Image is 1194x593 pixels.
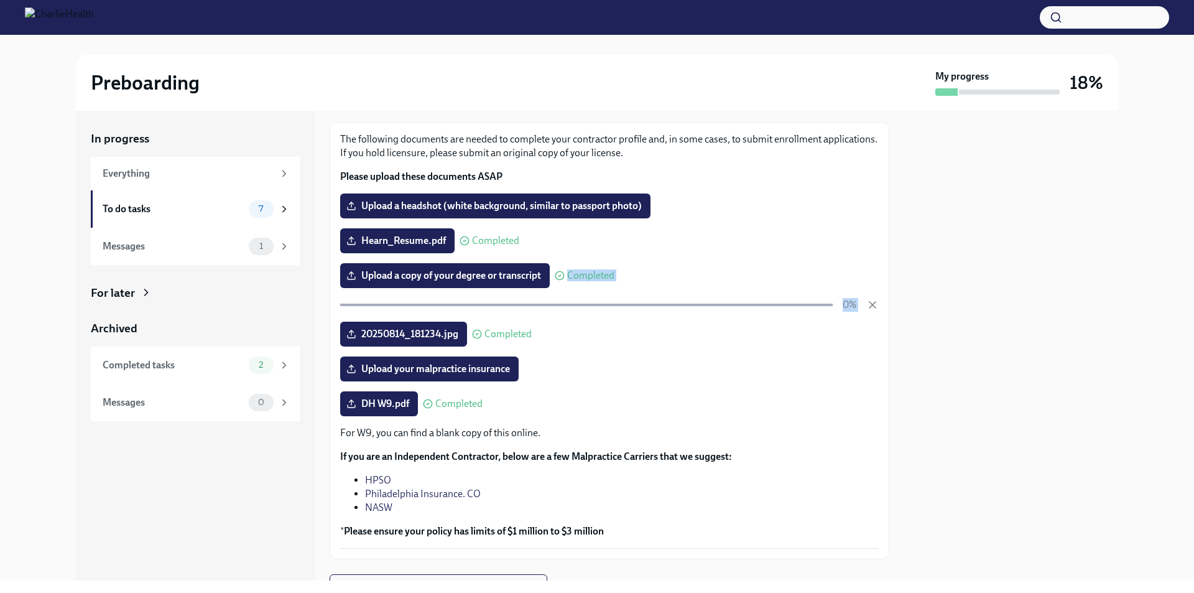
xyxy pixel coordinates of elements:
strong: My progress [935,70,989,83]
label: Upload your malpractice insurance [340,357,519,381]
label: Upload a copy of your degree or transcript [340,263,550,288]
span: DH W9.pdf [349,398,409,410]
div: To do tasks [103,202,244,216]
div: For later [91,285,135,301]
strong: Please ensure your policy has limits of $1 million to $3 million [344,525,604,537]
a: Archived [91,320,300,337]
span: Upload a copy of your degree or transcript [349,269,541,282]
span: 2 [251,360,271,370]
a: HPSO [365,474,391,486]
label: Upload a headshot (white background, similar to passport photo) [340,194,650,218]
span: Completed [435,399,483,409]
span: Completed [567,271,614,281]
img: CharlieHealth [25,7,94,27]
span: Hearn_Resume.pdf [349,235,446,247]
a: In progress [91,131,300,147]
strong: Please upload these documents ASAP [340,170,502,182]
a: Everything [91,157,300,190]
label: DH W9.pdf [340,391,418,416]
label: Hearn_Resume.pdf [340,228,455,253]
label: 20250814_181234.jpg [340,322,467,347]
a: Philadelphia Insurance. CO [365,488,481,500]
span: Completed [484,329,532,339]
span: Upload a headshot (white background, similar to passport photo) [349,200,642,212]
a: Messages1 [91,228,300,265]
p: For W9, you can find a blank copy of this online. [340,426,879,440]
div: Messages [103,396,244,409]
span: 20250814_181234.jpg [349,328,458,340]
button: Cancel [866,299,879,311]
h3: 18% [1070,72,1103,94]
span: Completed [472,236,519,246]
a: Messages0 [91,384,300,421]
a: To do tasks7 [91,190,300,228]
span: Upload your malpractice insurance [349,363,510,375]
strong: If you are an Independent Contractor, below are a few Malpractice Carriers that we suggest: [340,451,732,462]
h2: Preboarding [91,70,200,95]
a: For later [91,285,300,301]
span: 1 [252,241,271,251]
p: 0% [843,298,856,312]
a: Completed tasks2 [91,347,300,384]
div: Messages [103,240,244,253]
a: NASW [365,502,392,513]
span: 0 [251,398,272,407]
div: Completed tasks [103,358,244,372]
span: 7 [251,204,271,213]
div: Everything [103,167,274,180]
p: The following documents are needed to complete your contractor profile and, in some cases, to sub... [340,133,879,160]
